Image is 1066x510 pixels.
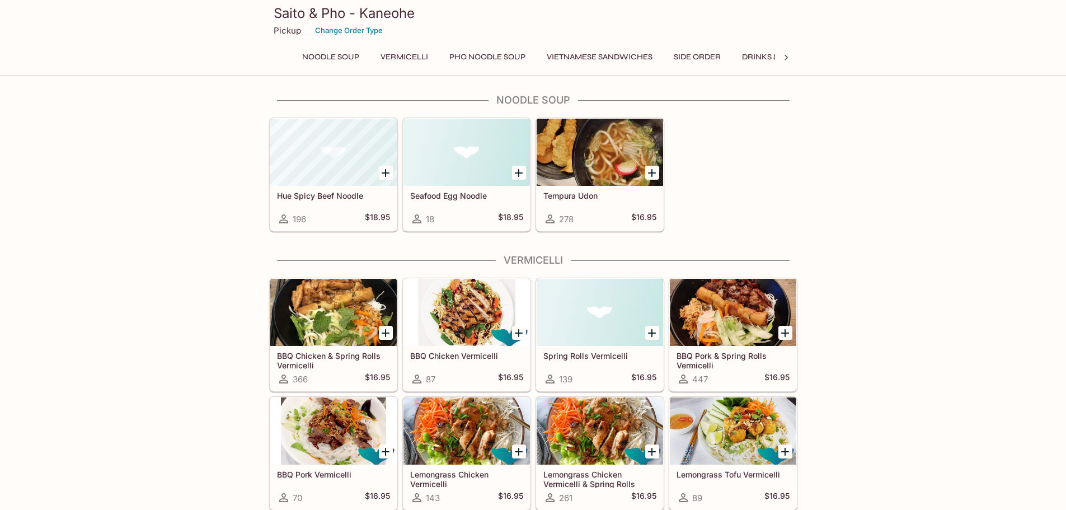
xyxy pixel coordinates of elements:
[559,493,572,503] span: 261
[631,491,656,504] h5: $16.95
[426,214,434,224] span: 18
[277,191,390,200] h5: Hue Spicy Beef Noodle
[559,214,574,224] span: 278
[310,22,388,39] button: Change Order Type
[365,491,390,504] h5: $16.95
[410,470,523,488] h5: Lemongrass Chicken Vermicelli
[537,279,663,346] div: Spring Rolls Vermicelli
[778,326,792,340] button: Add BBQ Pork & Spring Rolls Vermicelli
[543,470,656,488] h5: Lemongrass Chicken Vermicelli & Spring Rolls
[498,212,523,226] h5: $18.95
[631,372,656,386] h5: $16.95
[403,397,530,465] div: Lemongrass Chicken Vermicelli
[668,49,727,65] button: Side Order
[669,278,797,391] a: BBQ Pork & Spring Rolls Vermicelli447$16.95
[536,278,664,391] a: Spring Rolls Vermicelli139$16.95
[778,445,792,458] button: Add Lemongrass Tofu Vermicelli
[559,374,572,385] span: 139
[536,397,664,510] a: Lemongrass Chicken Vermicelli & Spring Rolls261$16.95
[498,372,523,386] h5: $16.95
[764,372,790,386] h5: $16.95
[692,493,702,503] span: 89
[692,374,708,385] span: 447
[537,397,663,465] div: Lemongrass Chicken Vermicelli & Spring Rolls
[537,119,663,186] div: Tempura Udon
[269,94,797,106] h4: Noodle Soup
[645,326,659,340] button: Add Spring Rolls Vermicelli
[269,254,797,266] h4: Vermicelli
[403,278,530,391] a: BBQ Chicken Vermicelli87$16.95
[270,118,397,231] a: Hue Spicy Beef Noodle196$18.95
[293,214,306,224] span: 196
[443,49,532,65] button: Pho Noodle Soup
[543,351,656,361] h5: Spring Rolls Vermicelli
[677,351,790,369] h5: BBQ Pork & Spring Rolls Vermicelli
[293,374,308,385] span: 366
[403,279,530,346] div: BBQ Chicken Vermicelli
[379,166,393,180] button: Add Hue Spicy Beef Noodle
[403,119,530,186] div: Seafood Egg Noodle
[645,166,659,180] button: Add Tempura Udon
[277,470,390,479] h5: BBQ Pork Vermicelli
[512,326,526,340] button: Add BBQ Chicken Vermicelli
[403,397,530,510] a: Lemongrass Chicken Vermicelli143$16.95
[296,49,365,65] button: Noodle Soup
[270,119,397,186] div: Hue Spicy Beef Noodle
[670,279,796,346] div: BBQ Pork & Spring Rolls Vermicelli
[543,191,656,200] h5: Tempura Udon
[365,212,390,226] h5: $18.95
[403,118,530,231] a: Seafood Egg Noodle18$18.95
[293,493,302,503] span: 70
[410,191,523,200] h5: Seafood Egg Noodle
[512,166,526,180] button: Add Seafood Egg Noodle
[512,445,526,458] button: Add Lemongrass Chicken Vermicelli
[379,445,393,458] button: Add BBQ Pork Vermicelli
[274,25,301,36] p: Pickup
[270,397,397,465] div: BBQ Pork Vermicelli
[669,397,797,510] a: Lemongrass Tofu Vermicelli89$16.95
[274,4,793,22] h3: Saito & Pho - Kaneohe
[764,491,790,504] h5: $16.95
[426,374,435,385] span: 87
[670,397,796,465] div: Lemongrass Tofu Vermicelli
[677,470,790,479] h5: Lemongrass Tofu Vermicelli
[379,326,393,340] button: Add BBQ Chicken & Spring Rolls Vermicelli
[270,278,397,391] a: BBQ Chicken & Spring Rolls Vermicelli366$16.95
[536,118,664,231] a: Tempura Udon278$16.95
[426,493,440,503] span: 143
[270,279,397,346] div: BBQ Chicken & Spring Rolls Vermicelli
[365,372,390,386] h5: $16.95
[736,49,825,65] button: Drinks & Desserts
[645,445,659,458] button: Add Lemongrass Chicken Vermicelli & Spring Rolls
[541,49,659,65] button: Vietnamese Sandwiches
[631,212,656,226] h5: $16.95
[277,351,390,369] h5: BBQ Chicken & Spring Rolls Vermicelli
[270,397,397,510] a: BBQ Pork Vermicelli70$16.95
[498,491,523,504] h5: $16.95
[374,49,434,65] button: Vermicelli
[410,351,523,361] h5: BBQ Chicken Vermicelli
